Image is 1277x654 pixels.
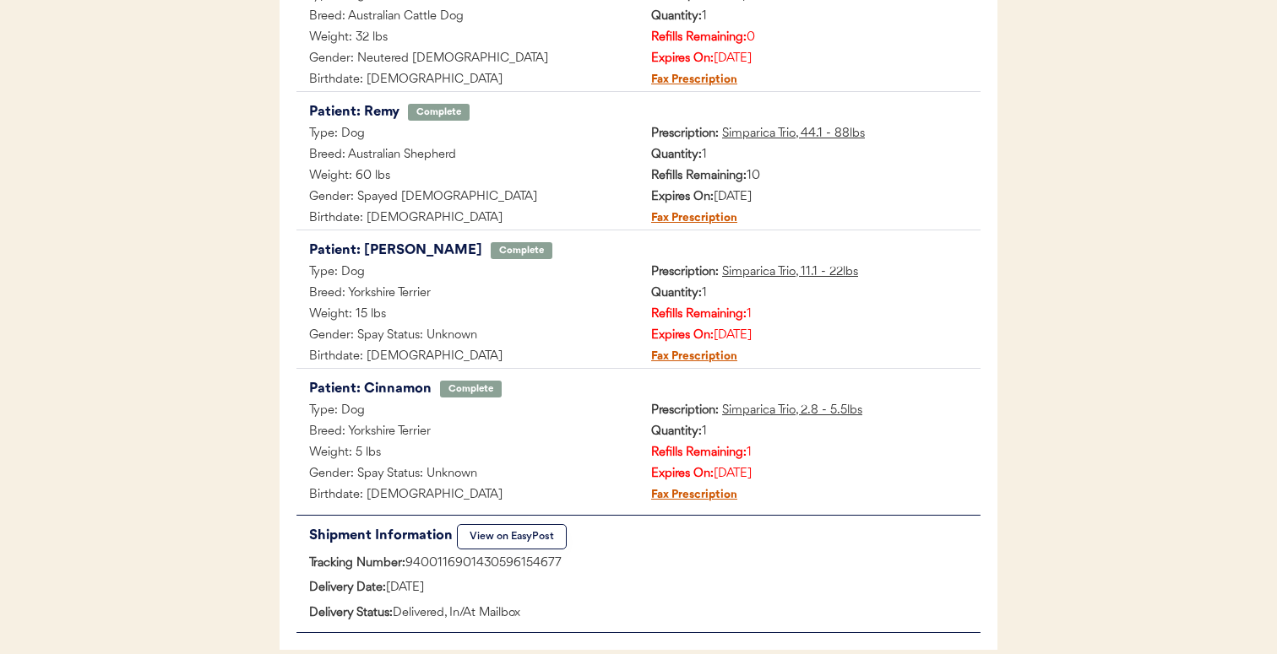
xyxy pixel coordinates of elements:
div: Fax Prescription [638,70,737,91]
div: Patient: Remy [309,100,399,124]
strong: Expires On: [651,468,714,480]
strong: Delivery Date: [309,581,386,594]
div: [DATE] [638,464,981,485]
div: Type: Dog [296,262,638,284]
div: Gender: Neutered [DEMOGRAPHIC_DATA] [296,49,638,70]
div: Shipment Information [309,524,457,548]
div: 1 [638,422,981,443]
div: Weight: 15 lbs [296,305,638,326]
strong: Expires On: [651,191,714,203]
div: Patient: Cinnamon [309,377,432,401]
button: View on EasyPost [457,524,567,549]
strong: Quantity: [651,425,702,438]
div: [DATE] [638,49,981,70]
div: Breed: Australian Shepherd [296,145,638,166]
strong: Expires On: [651,52,714,65]
div: Type: Dog [296,401,638,422]
div: [DATE] [638,187,981,208]
div: 1 [638,284,981,305]
div: Delivered, In/At Mailbox [296,603,981,624]
div: Birthdate: [DEMOGRAPHIC_DATA] [296,485,638,506]
div: 0 [638,28,981,49]
strong: Quantity: [651,10,702,23]
div: 1 [638,305,981,326]
u: Simparica Trio, 44.1 - 88lbs [722,127,865,140]
div: Birthdate: [DEMOGRAPHIC_DATA] [296,347,638,368]
strong: Delivery Status: [309,607,393,619]
div: Fax Prescription [638,485,737,506]
div: Birthdate: [DEMOGRAPHIC_DATA] [296,70,638,91]
strong: Quantity: [651,287,702,300]
div: Patient: [PERSON_NAME] [309,239,482,262]
div: Breed: Yorkshire Terrier [296,284,638,305]
div: Breed: Yorkshire Terrier [296,422,638,443]
div: 1 [638,443,981,464]
div: Gender: Spay Status: Unknown [296,464,638,485]
div: Gender: Spay Status: Unknown [296,326,638,347]
div: Gender: Spayed [DEMOGRAPHIC_DATA] [296,187,638,208]
strong: Tracking Number: [309,557,405,570]
strong: Prescription: [651,404,719,417]
strong: Prescription: [651,266,719,278]
strong: Quantity: [651,149,702,161]
div: Weight: 5 lbs [296,443,638,464]
div: 9400116901430596154677 [296,554,981,575]
div: Weight: 32 lbs [296,28,638,49]
strong: Refills Remaining: [651,31,747,44]
div: Fax Prescription [638,208,737,230]
div: 1 [638,7,981,28]
div: Breed: Australian Cattle Dog [296,7,638,28]
div: Birthdate: [DEMOGRAPHIC_DATA] [296,208,638,230]
div: 10 [638,166,981,187]
div: Weight: 60 lbs [296,166,638,187]
u: Simparica Trio, 2.8 - 5.5lbs [722,404,862,417]
strong: Refills Remaining: [651,170,747,182]
strong: Refills Remaining: [651,308,747,321]
u: Simparica Trio, 11.1 - 22lbs [722,266,858,278]
div: [DATE] [296,578,981,599]
strong: Expires On: [651,329,714,342]
strong: Refills Remaining: [651,446,747,459]
div: [DATE] [638,326,981,347]
div: 1 [638,145,981,166]
strong: Prescription: [651,127,719,140]
div: Fax Prescription [638,347,737,368]
div: Type: Dog [296,124,638,145]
